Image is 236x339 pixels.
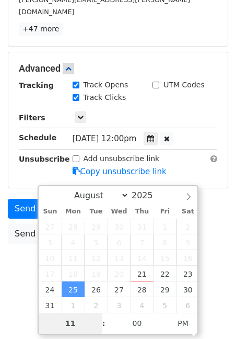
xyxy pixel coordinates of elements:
[154,297,176,313] span: September 5, 2025
[108,250,131,266] span: August 13, 2025
[85,297,108,313] span: September 2, 2025
[62,234,85,250] span: August 4, 2025
[84,153,160,164] label: Add unsubscribe link
[108,281,131,297] span: August 27, 2025
[108,219,131,234] span: July 30, 2025
[176,266,199,281] span: August 23, 2025
[8,224,87,244] a: Send Test Email
[39,266,62,281] span: August 17, 2025
[39,313,102,334] input: Hour
[131,297,154,313] span: September 4, 2025
[62,266,85,281] span: August 18, 2025
[154,208,176,215] span: Fri
[62,219,85,234] span: July 28, 2025
[39,297,62,313] span: August 31, 2025
[131,266,154,281] span: August 21, 2025
[39,281,62,297] span: August 24, 2025
[154,250,176,266] span: August 15, 2025
[19,155,70,163] strong: Unsubscribe
[108,266,131,281] span: August 20, 2025
[131,281,154,297] span: August 28, 2025
[176,297,199,313] span: September 6, 2025
[39,234,62,250] span: August 3, 2025
[19,133,56,142] strong: Schedule
[8,199,126,219] a: Send on [DATE] 12:00pm
[84,80,128,91] label: Track Opens
[129,190,167,200] input: Year
[176,234,199,250] span: August 9, 2025
[39,219,62,234] span: July 27, 2025
[131,219,154,234] span: July 31, 2025
[154,234,176,250] span: August 8, 2025
[19,22,63,36] a: +47 more
[169,313,197,334] span: Click to toggle
[19,81,54,89] strong: Tracking
[108,234,131,250] span: August 6, 2025
[85,234,108,250] span: August 5, 2025
[19,63,217,74] h5: Advanced
[131,250,154,266] span: August 14, 2025
[85,266,108,281] span: August 19, 2025
[184,289,236,339] iframe: Chat Widget
[108,297,131,313] span: September 3, 2025
[62,297,85,313] span: September 1, 2025
[62,250,85,266] span: August 11, 2025
[62,281,85,297] span: August 25, 2025
[105,313,169,334] input: Minute
[108,208,131,215] span: Wed
[62,208,85,215] span: Mon
[73,134,137,143] span: [DATE] 12:00pm
[176,219,199,234] span: August 2, 2025
[154,219,176,234] span: August 1, 2025
[176,250,199,266] span: August 16, 2025
[131,208,154,215] span: Thu
[176,208,199,215] span: Sat
[84,92,126,103] label: Track Clicks
[85,208,108,215] span: Tue
[154,266,176,281] span: August 22, 2025
[19,114,45,122] strong: Filters
[85,281,108,297] span: August 26, 2025
[102,313,105,334] span: :
[85,219,108,234] span: July 29, 2025
[73,167,167,176] a: Copy unsubscribe link
[39,250,62,266] span: August 10, 2025
[85,250,108,266] span: August 12, 2025
[163,80,204,91] label: UTM Codes
[176,281,199,297] span: August 30, 2025
[154,281,176,297] span: August 29, 2025
[39,208,62,215] span: Sun
[131,234,154,250] span: August 7, 2025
